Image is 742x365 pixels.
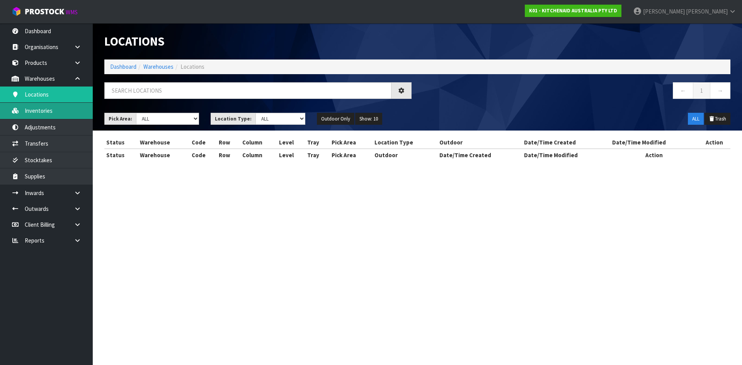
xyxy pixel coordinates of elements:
[529,7,617,14] strong: K01 - KITCHENAID AUSTRALIA PTY LTD
[104,82,391,99] input: Search locations
[522,149,610,161] th: Date/Time Modified
[330,136,373,149] th: Pick Area
[522,136,610,149] th: Date/Time Created
[705,113,730,125] button: Trash
[104,35,412,48] h1: Locations
[698,136,730,149] th: Action
[180,63,204,70] span: Locations
[12,7,21,16] img: cube-alt.png
[317,113,354,125] button: Outdoor Only
[109,115,132,122] strong: Pick Area:
[525,5,621,17] a: K01 - KITCHENAID AUSTRALIA PTY LTD
[610,136,698,149] th: Date/Time Modified
[143,63,174,70] a: Warehouses
[277,149,305,161] th: Level
[688,113,704,125] button: ALL
[710,82,730,99] a: →
[110,63,136,70] a: Dashboard
[693,82,710,99] a: 1
[330,149,373,161] th: Pick Area
[673,82,693,99] a: ←
[25,7,64,17] span: ProStock
[686,8,728,15] span: [PERSON_NAME]
[373,136,437,149] th: Location Type
[138,149,190,161] th: Warehouse
[217,149,240,161] th: Row
[66,8,78,16] small: WMS
[217,136,240,149] th: Row
[277,136,305,149] th: Level
[190,136,217,149] th: Code
[215,115,252,122] strong: Location Type:
[305,149,330,161] th: Tray
[437,149,522,161] th: Date/Time Created
[240,136,277,149] th: Column
[104,136,138,149] th: Status
[643,8,685,15] span: [PERSON_NAME]
[305,136,330,149] th: Tray
[373,149,437,161] th: Outdoor
[138,136,190,149] th: Warehouse
[240,149,277,161] th: Column
[190,149,217,161] th: Code
[610,149,698,161] th: Action
[423,82,730,101] nav: Page navigation
[437,136,522,149] th: Outdoor
[104,149,138,161] th: Status
[355,113,382,125] button: Show: 10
